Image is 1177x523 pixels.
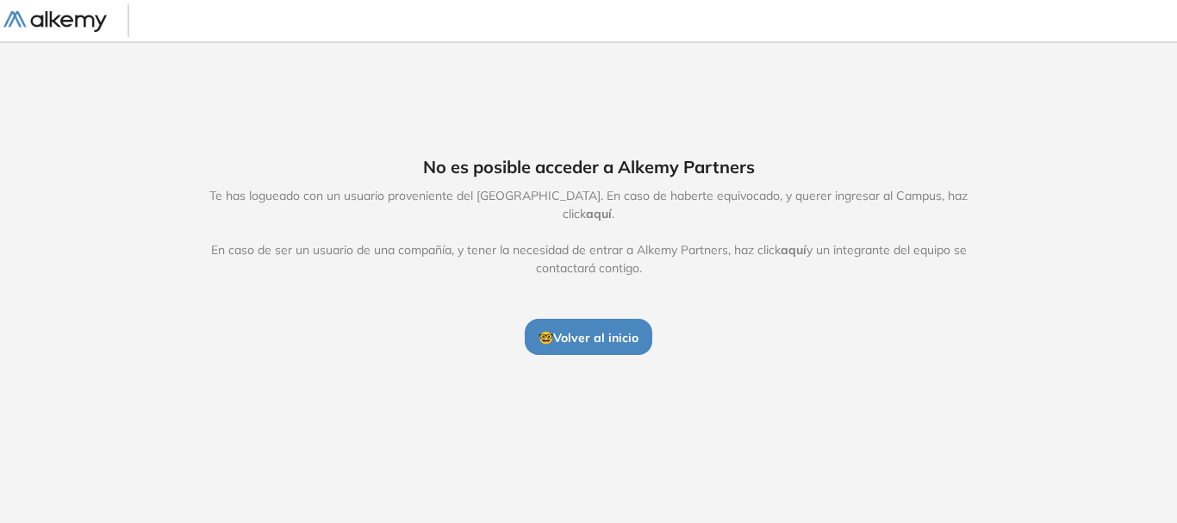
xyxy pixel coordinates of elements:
[525,319,652,355] button: 🤓Volver al inicio
[539,330,638,346] span: 🤓 Volver al inicio
[781,242,806,258] span: aquí
[3,11,107,33] img: Logo
[586,206,612,221] span: aquí
[423,154,755,180] span: No es posible acceder a Alkemy Partners
[867,323,1177,523] div: Widget de chat
[867,323,1177,523] iframe: Chat Widget
[191,187,986,277] span: Te has logueado con un usuario proveniente del [GEOGRAPHIC_DATA]. En caso de haberte equivocado, ...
